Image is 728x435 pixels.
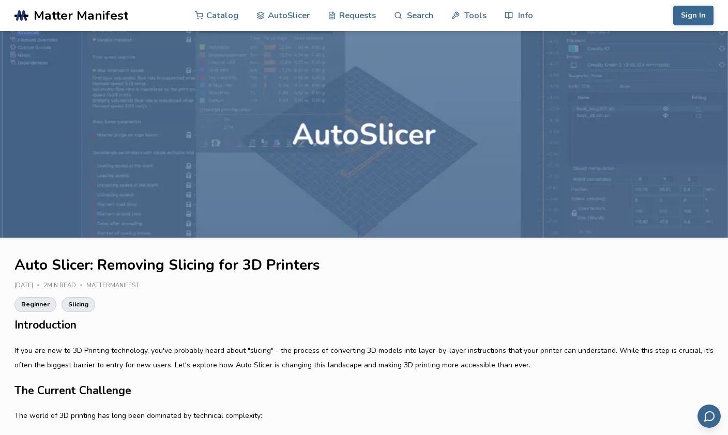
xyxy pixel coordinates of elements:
p: If you are new to 3D Printing technology, you've probably heard about "slicing" - the process of ... [14,344,714,372]
a: Slicing [62,297,95,312]
a: Beginner [14,297,56,312]
div: MatterManifest [86,283,146,289]
button: Send feedback via email [697,405,721,428]
button: Sign In [673,6,714,25]
p: The world of 3D printing has long been dominated by technical complexity: [14,409,714,423]
h1: Auto Slicer: Removing Slicing for 3D Printers [14,257,714,273]
h2: Introduction [14,317,714,333]
h2: The Current Challenge [14,383,714,399]
span: Matter Manifest [34,8,128,23]
div: 2 min read [43,283,86,289]
div: [DATE] [14,283,43,289]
